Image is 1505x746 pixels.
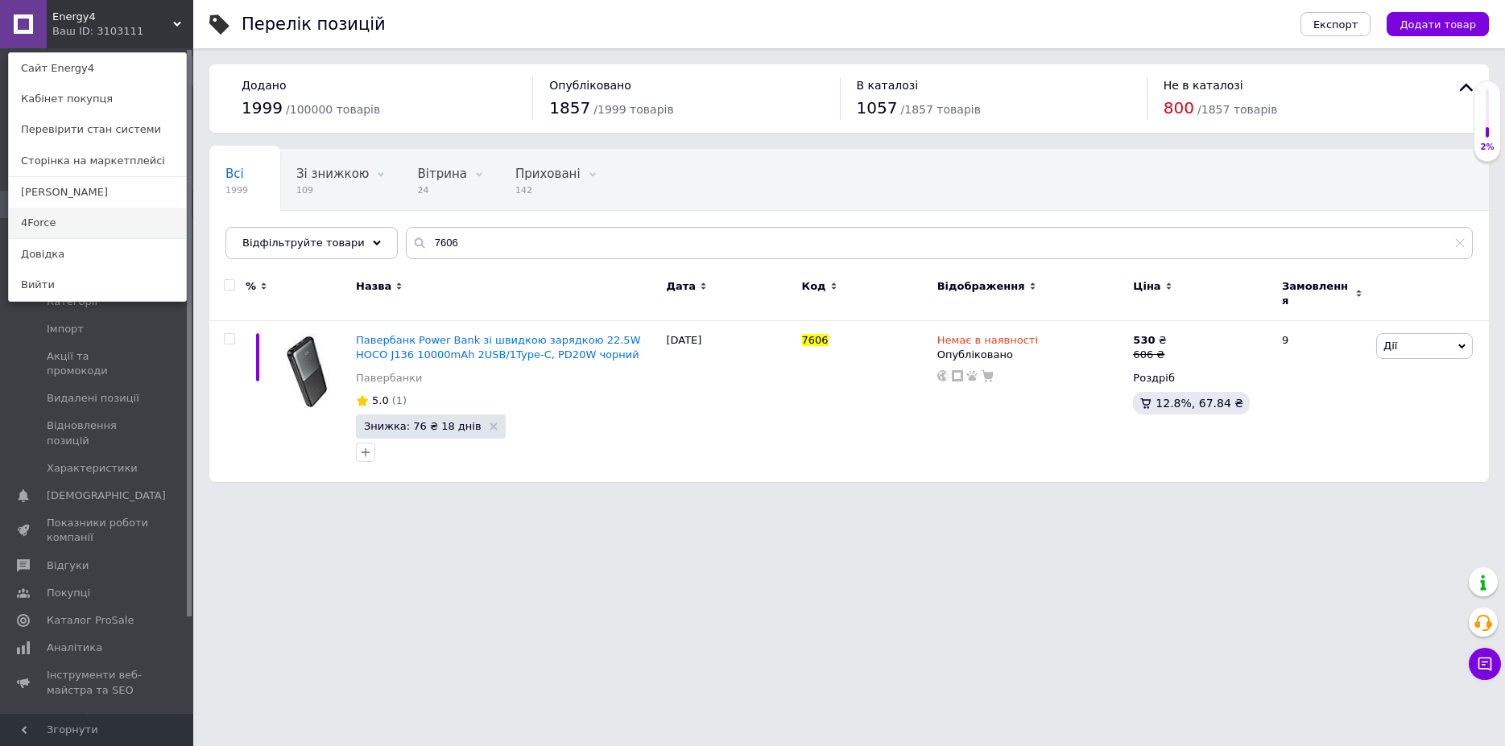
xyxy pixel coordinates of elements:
span: Відображення [937,279,1025,294]
span: Немає в наявності [937,334,1038,351]
span: 1057 [857,98,898,117]
span: 1857 [549,98,590,117]
div: 2% [1474,142,1500,153]
div: Опубліковано [937,348,1126,362]
span: Відфільтруйте товари [242,237,365,249]
span: [DEMOGRAPHIC_DATA] [47,488,166,503]
div: [DATE] [662,321,797,483]
span: / 1857 товарів [901,103,981,116]
span: Відгуки [47,558,89,573]
span: Відновлення позицій [47,418,149,447]
span: 109 [296,184,369,196]
span: 12.8%, 67.84 ₴ [1156,397,1243,410]
span: / 100000 товарів [286,103,380,116]
span: Експорт [1313,19,1358,31]
a: Кабінет покупця [9,84,186,114]
span: Додати товар [1400,19,1476,31]
span: Знижка: 76 ₴ 18 днів [364,421,482,431]
div: ₴ [1133,333,1166,348]
span: Не в каталозі [1164,79,1243,92]
span: В каталозі [857,79,919,92]
span: Інструменти веб-майстра та SEO [47,668,149,697]
span: Опубліковані [225,228,309,242]
div: 606 ₴ [1133,348,1166,362]
span: 142 [515,184,581,196]
span: 5.0 [372,394,389,406]
a: Сайт Energy4 [9,53,186,84]
span: Код [802,279,826,294]
button: Додати товар [1387,12,1489,36]
span: / 1999 товарів [593,103,673,116]
span: Показники роботи компанії [47,516,149,545]
span: Покупці [47,586,90,600]
div: Перелік позицій [242,16,386,33]
span: Характеристики [47,461,138,476]
span: % [246,279,256,294]
span: Видалені позиції [47,391,139,406]
button: Експорт [1300,12,1371,36]
span: Каталог ProSale [47,613,134,628]
span: Вітрина [417,167,466,181]
span: Дата [666,279,696,294]
div: Роздріб [1133,371,1268,385]
span: Зі знижкою [296,167,369,181]
span: Додано [242,79,286,92]
a: Павербанк Power Bank зі швидкою зарядкою 22.5W HOCO J136 10000mAh 2USB/1Type-C, PD20W чорний [356,334,641,361]
span: Аналітика [47,641,102,655]
span: 24 [417,184,466,196]
button: Чат з покупцем [1469,648,1501,680]
span: Опубліковано [549,79,631,92]
span: Акції та промокоди [47,349,149,378]
span: Категорії [47,295,97,309]
span: 1999 [225,184,248,196]
span: Всі [225,167,244,181]
img: Павербанк Power Bank с быстрой зарядкой 22.5W HOCO J136 10000mAh |2USB/1Type-C, PD20W черный [274,333,348,410]
span: Дії [1383,340,1397,352]
span: (1) [392,394,407,406]
span: 7606 [802,334,829,346]
b: 530 [1133,334,1155,346]
span: Ціна [1133,279,1160,294]
a: Довідка [9,239,186,270]
div: 9 [1272,321,1372,483]
span: Приховані [515,167,581,181]
span: Імпорт [47,322,84,336]
a: Перевірити стан системи [9,114,186,145]
span: Управління сайтом [47,711,149,740]
a: Сторінка на маркетплейсі [9,146,186,176]
input: Пошук по назві позиції, артикулу і пошуковим запитам [406,227,1473,259]
span: 1999 [242,98,283,117]
span: Energy4 [52,10,173,24]
span: / 1857 товарів [1197,103,1277,116]
a: 4Force [9,208,186,238]
span: Замовлення [1282,279,1351,308]
span: Назва [356,279,391,294]
a: Павербанки [356,371,422,385]
div: Ваш ID: 3103111 [52,24,120,39]
a: Вийти [9,270,186,300]
span: 800 [1164,98,1194,117]
a: [PERSON_NAME] [9,177,186,208]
